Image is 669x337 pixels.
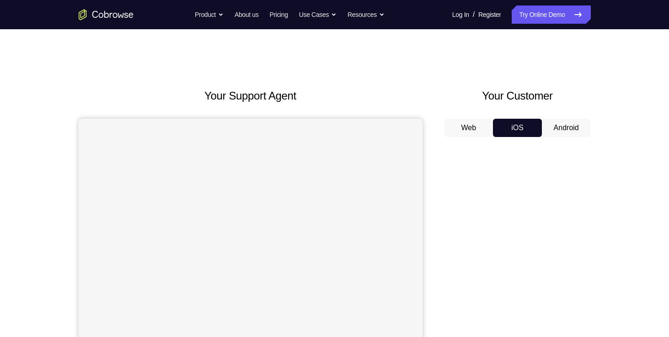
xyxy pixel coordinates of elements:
a: Log In [452,5,469,24]
a: Go to the home page [79,9,134,20]
a: About us [235,5,258,24]
button: Product [195,5,224,24]
button: Web [444,119,493,137]
h2: Your Support Agent [79,88,423,104]
h2: Your Customer [444,88,591,104]
button: Use Cases [299,5,337,24]
a: Register [478,5,501,24]
a: Try Online Demo [512,5,590,24]
button: Resources [348,5,385,24]
span: / [473,9,475,20]
button: iOS [493,119,542,137]
button: Android [542,119,591,137]
a: Pricing [269,5,288,24]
